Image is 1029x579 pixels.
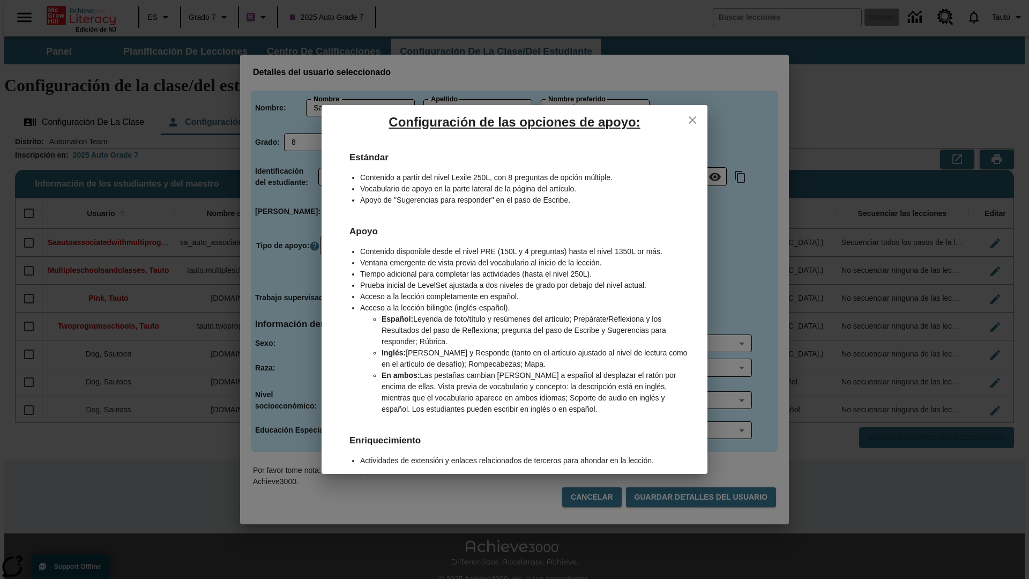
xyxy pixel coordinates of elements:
[382,315,413,323] b: Español:
[360,183,690,195] li: Vocabulario de apoyo en la parte lateral de la página del artículo.
[382,348,406,357] b: Inglés:
[360,302,690,314] li: Acceso a la lección bilingüe (inglés-español).
[322,105,707,139] h5: Configuración de las opciones de apoyo:
[360,257,690,269] li: Ventana emergente de vista previa del vocabulario al inicio de la lección.
[339,213,690,239] h6: Apoyo
[382,371,420,380] b: En ambos:
[360,280,690,291] li: Prueba inicial de LevelSet ajustada a dos niveles de grado por debajo del nivel actual.
[360,269,690,280] li: Tiempo adicional para completar las actividades (hasta el nivel 250L).
[360,455,690,466] li: Actividades de extensión y enlaces relacionados de terceros para ahondar en la lección.
[360,195,690,206] li: Apoyo de "Sugerencias para responder" en el paso de Escribe.
[382,314,690,347] li: Leyenda de foto/título y resúmenes del artículo; Prepárate/Reflexiona y los Resultados del paso d...
[382,347,690,370] li: [PERSON_NAME] y Responde (tanto en el artículo ajustado al nivel de lectura como en el artículo d...
[339,139,690,165] h6: Estándar
[360,172,690,183] li: Contenido a partir del nivel Lexile 250L, con 8 preguntas de opción múltiple.
[360,246,690,257] li: Contenido disponible desde el nivel PRE (150L y 4 preguntas) hasta el nivel 1350L or más.
[382,370,690,415] li: Las pestañas cambian [PERSON_NAME] a español al desplazar el ratón por encima de ellas. Vista pre...
[360,291,690,302] li: Acceso a la lección completamente en español.
[339,422,690,448] h6: Enriquecimiento
[682,109,703,131] button: close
